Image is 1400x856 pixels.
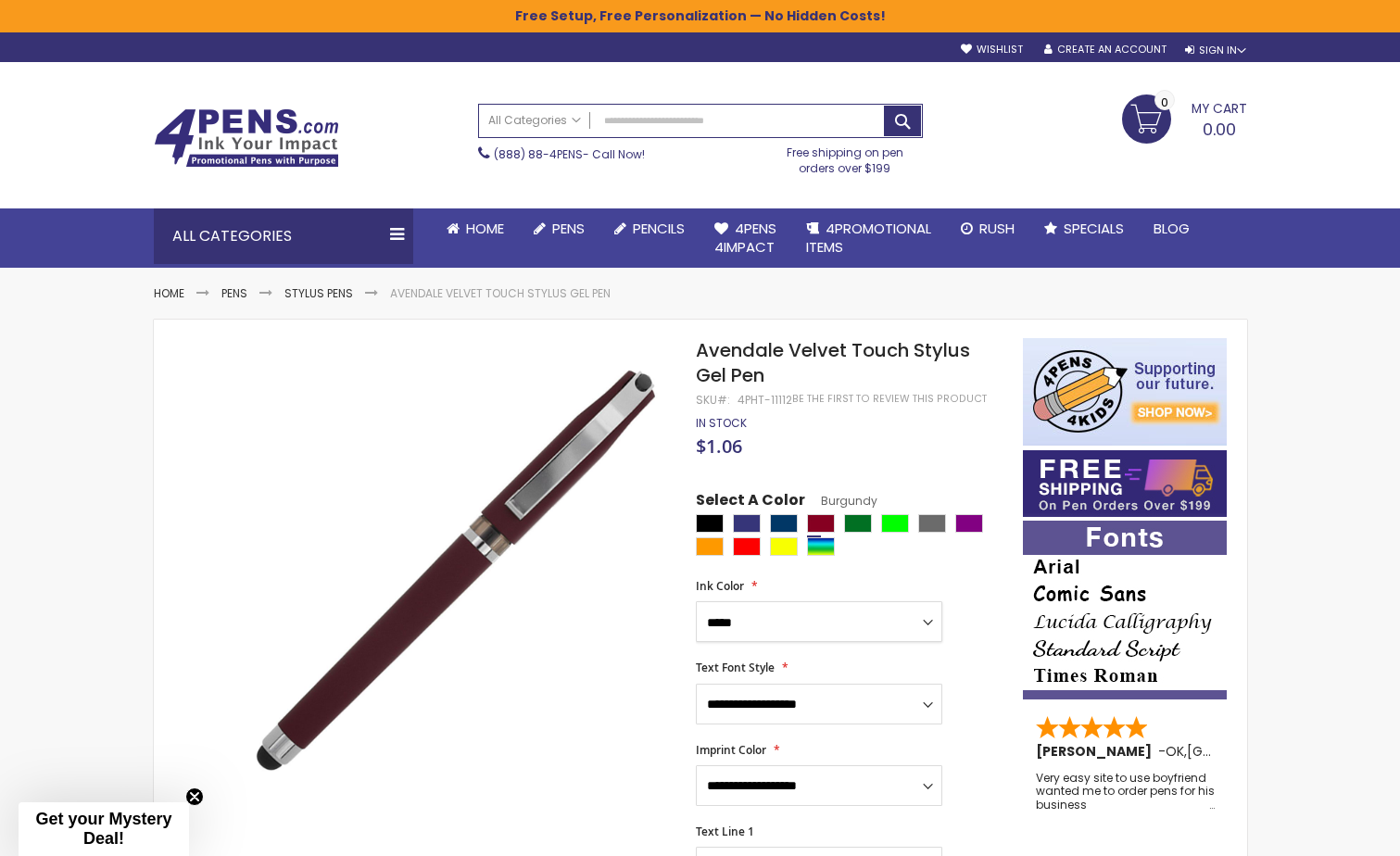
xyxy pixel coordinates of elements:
span: Burgundy [805,493,877,509]
span: Pens [552,219,585,238]
a: Home [432,208,519,249]
span: Text Font Style [696,660,775,675]
div: Free shipping on pen orders over $199 [767,138,923,175]
a: All Categories [479,105,590,135]
a: Home [154,285,184,301]
strong: SKU [696,392,730,408]
a: 0.00 0 [1122,94,1247,141]
div: Purple [955,514,983,533]
span: Select A Color [696,490,805,515]
span: Text Line 1 [696,824,754,839]
a: Stylus Pens [284,285,353,301]
span: $1.06 [696,434,742,459]
a: 4Pens4impact [700,208,791,269]
a: Rush [946,208,1029,249]
span: Home [466,219,504,238]
a: Create an Account [1044,43,1167,57]
img: font-personalization-examples [1023,521,1227,699]
div: Navy Blue [770,514,798,533]
span: Rush [979,219,1015,238]
span: 0.00 [1203,118,1236,141]
span: 0 [1161,94,1168,111]
a: Pencils [599,208,700,249]
a: 4PROMOTIONALITEMS [791,208,946,269]
a: Wishlist [961,43,1023,57]
img: 4pens 4 kids [1023,338,1227,446]
div: Black [696,514,724,533]
div: 4PHT-11112 [738,393,792,408]
div: Red [733,537,761,556]
div: Availability [696,416,747,431]
span: Avendale Velvet Touch Stylus Gel Pen [696,337,970,388]
div: Orange [696,537,724,556]
span: Specials [1064,219,1124,238]
button: Close teaser [185,787,204,806]
div: Burgundy [807,514,835,533]
span: Blog [1154,219,1190,238]
img: 4Pens Custom Pens and Promotional Products [154,108,339,168]
span: 4PROMOTIONAL ITEMS [806,219,931,257]
span: - Call Now! [494,146,645,162]
span: Get your Mystery Deal! [35,810,171,848]
div: Grey [918,514,946,533]
div: Green [844,514,872,533]
div: All Categories [154,208,413,264]
a: (888) 88-4PENS [494,146,583,162]
a: Pens [519,208,599,249]
span: In stock [696,415,747,431]
span: All Categories [488,113,581,128]
span: Imprint Color [696,742,766,758]
div: Royal Blue [733,514,761,533]
div: Get your Mystery Deal!Close teaser [19,802,189,856]
img: Free shipping on orders over $199 [1023,450,1227,517]
div: Assorted [807,537,835,556]
a: Specials [1029,208,1139,249]
div: Yellow [770,537,798,556]
a: Be the first to review this product [792,392,987,406]
div: Lime Green [881,514,909,533]
span: 4Pens 4impact [714,219,776,257]
a: Pens [221,285,247,301]
span: Ink Color [696,578,744,594]
div: Sign In [1185,44,1246,57]
span: Pencils [633,219,685,238]
a: Blog [1139,208,1205,249]
img: avendale-velvet-touch-custom-stylus-gel-pen-burgundy_1.jpeg [248,365,672,788]
li: Avendale Velvet Touch Stylus Gel Pen [390,286,611,301]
